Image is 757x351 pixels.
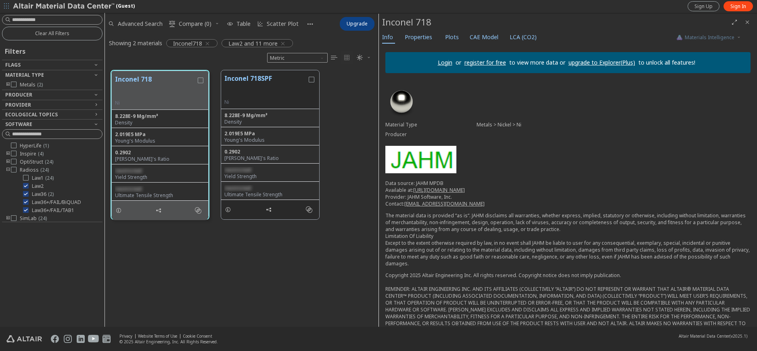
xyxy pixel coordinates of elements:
[331,55,337,61] i: 
[470,31,498,44] span: CAE Model
[45,174,54,181] span: ( 24 )
[635,59,698,67] p: to unlock all features!
[115,185,142,192] span: restricted
[20,82,43,88] span: Metals
[302,202,319,218] button: Similar search
[385,86,418,118] img: Material Type Image
[267,53,328,63] span: Metric
[385,122,477,128] div: Material Type
[688,1,719,11] a: Sign Up
[228,40,278,47] span: Law2 and 11 more
[115,156,205,162] div: [PERSON_NAME]'s Ratio
[32,183,44,189] span: Law2
[152,202,169,219] button: Share
[679,333,747,339] div: (v2025.1)
[20,143,49,149] span: HyperLife
[464,59,506,66] a: register for free
[191,202,208,219] button: Similar search
[328,51,341,64] button: Table View
[385,180,751,207] p: Data source: JAHM MPDB Available at: Provider: JAHM Software, Inc. Contact:
[173,40,202,47] span: Inconel718
[679,333,730,339] span: Altair Material Data Center
[267,53,328,63] div: Unit System
[115,138,205,144] div: Young's Modulus
[224,99,307,105] div: Ni
[353,51,374,64] button: Theme
[341,51,353,64] button: Tile View
[32,207,74,214] span: Law36+/FAIL/TAB1
[668,31,749,44] button: AI CopilotMaterials Intelligence
[405,31,432,44] span: Properties
[224,191,316,198] div: Ultimate Tensile Strength
[685,34,734,41] span: Materials Intelligence
[382,31,393,44] span: Info
[694,3,713,10] span: Sign Up
[2,60,102,70] button: Flags
[38,215,47,222] span: ( 24 )
[404,200,485,207] a: [EMAIL_ADDRESS][DOMAIN_NAME]
[115,174,205,181] div: Yield Strength
[5,111,58,118] span: Ecological Topics
[724,1,753,11] a: Sign In
[13,2,135,11] div: (Guest)
[118,21,163,27] span: Advanced Search
[385,131,477,138] div: Producer
[224,185,251,191] span: restricted
[347,21,368,27] span: Upgrade
[20,151,44,157] span: Inspire
[224,74,307,99] button: Inconel 718SPF
[179,21,211,27] span: Compare (0)
[138,333,177,339] a: Website Terms of Use
[6,335,42,343] img: Altair Engineering
[221,202,238,218] button: Details
[115,149,205,156] div: 0.2902
[477,122,751,128] div: Metals > Nickel > Ni
[37,81,43,88] span: ( 2 )
[20,167,49,173] span: Radioss
[262,202,279,218] button: Share
[236,21,251,27] span: Table
[119,339,218,345] div: © 2025 Altair Engineering, Inc. All Rights Reserved.
[2,90,102,100] button: Producer
[5,151,11,157] i: toogle group
[385,146,456,173] img: Logo - Provider
[2,120,102,129] button: Software
[40,166,49,173] span: ( 24 )
[115,167,142,174] span: restricted
[5,91,32,98] span: Producer
[267,21,299,27] span: Scatter Plot
[224,130,316,137] div: 2.019E5 MPa
[676,34,683,41] img: AI Copilot
[5,61,21,68] span: Flags
[115,74,196,100] button: Inconel 718
[115,113,205,120] div: 8.228E-9 Mg/mm³
[32,199,81,206] span: Law36+/FAIL/BiQUAD
[105,64,378,327] div: grid
[5,159,11,165] i: toogle group
[224,155,316,162] div: [PERSON_NAME]'s Ratio
[38,150,44,157] span: ( 4 )
[741,16,754,29] button: Close
[119,333,132,339] a: Privacy
[2,70,102,80] button: Material Type
[2,110,102,120] button: Ecological Topics
[413,187,465,193] a: [URL][DOMAIN_NAME]
[115,131,205,138] div: 2.019E5 MPa
[109,39,162,47] div: Showing 2 materials
[730,3,746,10] span: Sign In
[224,149,316,155] div: 0.2902
[32,191,54,198] span: Law36
[5,121,32,128] span: Software
[5,101,31,108] span: Provider
[224,119,316,125] div: Density
[35,30,69,37] span: Clear All Filters
[438,59,452,66] a: Login
[385,272,751,340] div: Copyright 2025 Altair Engineering Inc. All rights reserved. Copyright notice does not imply publi...
[13,2,116,11] img: Altair Material Data Center
[224,173,316,180] div: Yield Strength
[224,166,251,173] span: restricted
[5,71,44,78] span: Material Type
[48,191,54,198] span: ( 2 )
[569,59,635,66] a: upgrade to Explorer(Plus)
[195,207,201,214] i: 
